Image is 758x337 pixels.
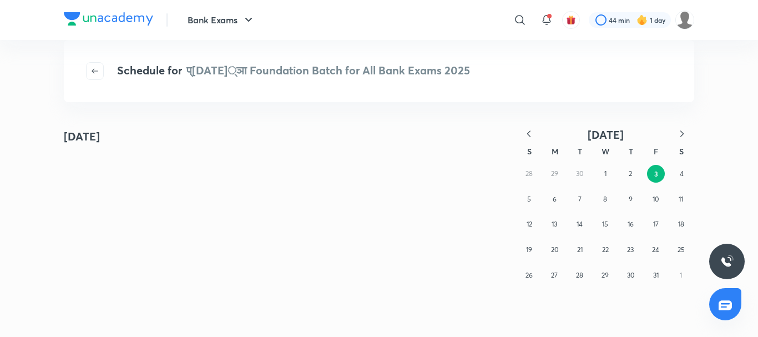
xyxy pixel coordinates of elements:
button: October 11, 2025 [672,190,690,208]
h4: Schedule for [117,62,470,80]
button: October 24, 2025 [647,241,665,259]
abbr: Thursday [629,146,633,157]
abbr: October 23, 2025 [627,245,634,254]
h4: [DATE] [64,128,100,145]
abbr: October 7, 2025 [578,195,582,203]
button: October 3, 2025 [647,165,665,183]
button: October 9, 2025 [621,190,639,208]
abbr: October 5, 2025 [527,195,531,203]
button: October 18, 2025 [672,215,690,233]
abbr: October 4, 2025 [680,169,684,178]
abbr: October 26, 2025 [525,271,533,279]
abbr: October 10, 2025 [653,195,659,203]
abbr: October 20, 2025 [551,245,558,254]
abbr: October 8, 2025 [603,195,607,203]
abbr: October 24, 2025 [652,245,659,254]
abbr: Tuesday [578,146,582,157]
button: October 6, 2025 [545,190,563,208]
img: ttu [720,255,734,268]
abbr: October 2, 2025 [629,169,632,178]
button: October 23, 2025 [621,241,639,259]
button: October 19, 2025 [521,241,538,259]
button: October 15, 2025 [597,215,614,233]
abbr: October 25, 2025 [678,245,685,254]
button: October 31, 2025 [647,266,665,284]
button: October 28, 2025 [571,266,589,284]
abbr: October 18, 2025 [678,220,684,228]
abbr: October 12, 2025 [527,220,532,228]
abbr: October 6, 2025 [553,195,557,203]
button: October 30, 2025 [621,266,639,284]
abbr: October 11, 2025 [679,195,683,203]
button: [DATE] [541,128,670,142]
img: Company Logo [64,12,153,26]
button: October 26, 2025 [521,266,538,284]
abbr: October 29, 2025 [602,271,609,279]
abbr: October 22, 2025 [602,245,609,254]
abbr: October 17, 2025 [653,220,659,228]
abbr: Sunday [527,146,532,157]
button: October 8, 2025 [597,190,614,208]
img: streak [636,14,648,26]
button: October 29, 2025 [597,266,614,284]
abbr: Saturday [679,146,684,157]
abbr: October 9, 2025 [629,195,633,203]
abbr: October 3, 2025 [654,169,658,178]
span: [DATE] [588,127,624,142]
button: October 20, 2025 [545,241,563,259]
button: October 22, 2025 [597,241,614,259]
abbr: October 16, 2025 [628,220,634,228]
button: October 16, 2025 [621,215,639,233]
button: avatar [562,11,580,29]
abbr: October 30, 2025 [627,271,634,279]
button: October 12, 2025 [521,215,538,233]
abbr: October 1, 2025 [604,169,607,178]
button: October 1, 2025 [597,165,614,183]
a: Company Logo [64,12,153,28]
button: October 21, 2025 [571,241,589,259]
button: October 7, 2025 [571,190,589,208]
button: October 27, 2025 [545,266,563,284]
abbr: October 31, 2025 [653,271,659,279]
button: Bank Exams [181,9,262,31]
span: प्[DATE]्ञा Foundation Batch for All Bank Exams 2025 [186,63,470,78]
button: October 17, 2025 [647,215,665,233]
button: October 13, 2025 [545,215,563,233]
button: October 25, 2025 [672,241,690,259]
button: October 2, 2025 [621,165,639,183]
abbr: October 19, 2025 [526,245,532,254]
abbr: Friday [654,146,658,157]
abbr: Wednesday [602,146,609,157]
abbr: October 15, 2025 [602,220,608,228]
abbr: October 28, 2025 [576,271,583,279]
abbr: October 21, 2025 [577,245,583,254]
button: October 5, 2025 [521,190,538,208]
img: avatar [566,15,576,25]
button: October 10, 2025 [647,190,665,208]
button: October 4, 2025 [673,165,690,183]
button: October 14, 2025 [571,215,589,233]
abbr: October 13, 2025 [552,220,557,228]
abbr: October 27, 2025 [551,271,558,279]
abbr: October 14, 2025 [577,220,583,228]
abbr: Monday [552,146,558,157]
img: GOVIND KUMAR [675,11,694,29]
